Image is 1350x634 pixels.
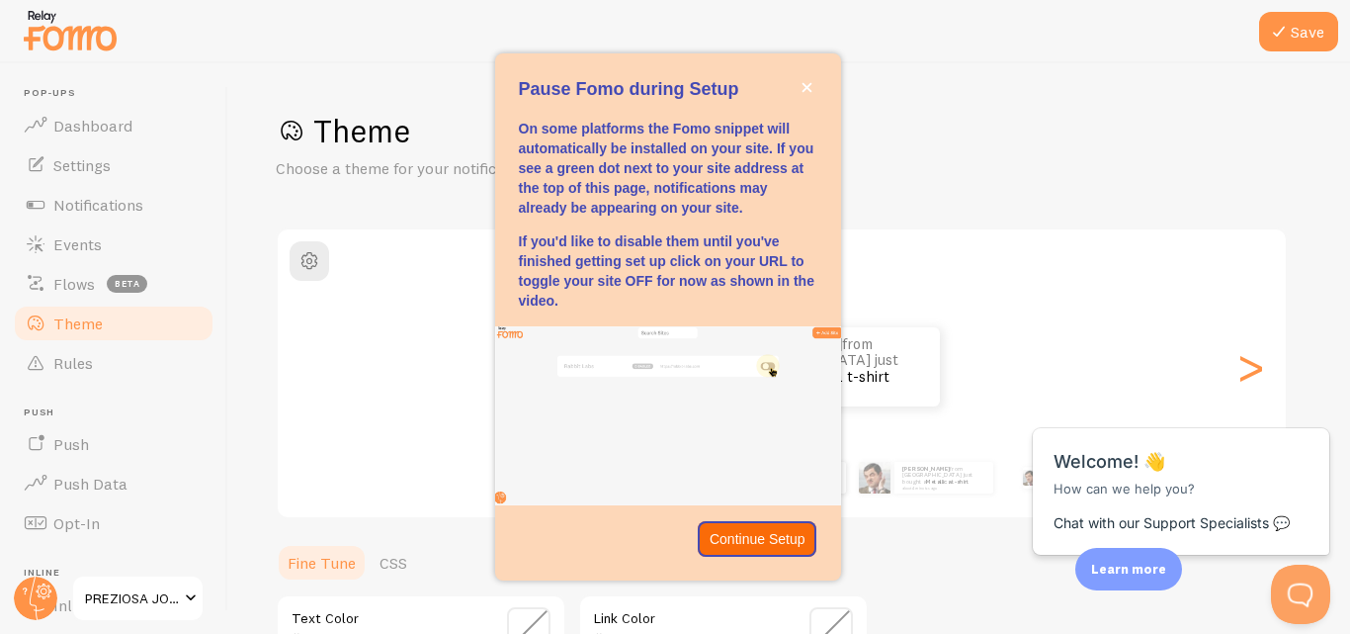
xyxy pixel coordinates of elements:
p: Pause Fomo during Setup [519,77,817,103]
span: Dashboard [53,116,132,136]
a: Settings [12,145,215,185]
div: Learn more [1075,548,1182,590]
button: Continue Setup [698,521,817,557]
span: Flows [53,274,95,294]
span: Rules [53,353,93,373]
span: Settings [53,155,111,175]
div: Pause Fomo during Setup [495,53,841,580]
div: Next slide [1238,296,1262,438]
button: close, [797,77,817,98]
span: Push [53,434,89,454]
small: about 4 minutes ago [902,486,983,490]
p: If you'd like to disable them until you've finished getting set up click on your URL to toggle yo... [519,231,817,311]
iframe: Help Scout Beacon - Open [1271,565,1330,624]
p: Learn more [1091,560,1166,579]
a: Metallica t-shirt [926,478,969,486]
span: Theme [53,314,103,333]
a: PREZIOSA JOYERIA Y ACCESORIOS [71,575,205,622]
span: Pop-ups [24,87,215,100]
a: Push [12,424,215,464]
p: On some platforms the Fomo snippet will automatically be installed on your site. If you see a gre... [519,119,817,218]
p: Choose a theme for your notifications [276,157,750,180]
span: Push [24,407,215,419]
h1: Theme [276,111,1303,151]
a: Events [12,225,215,264]
span: Opt-In [53,513,100,533]
a: Flows beta [12,264,215,304]
a: Fine Tune [276,543,368,583]
a: Opt-In [12,503,215,543]
span: beta [107,275,147,293]
span: PREZIOSA JOYERIA Y ACCESORIOS [85,587,179,610]
a: Theme [12,304,215,343]
strong: [PERSON_NAME] [902,465,950,473]
h2: Classic [278,241,1286,272]
a: Dashboard [12,106,215,145]
a: Notifications [12,185,215,225]
a: Push Data [12,464,215,503]
iframe: Help Scout Beacon - Messages and Notifications [1023,379,1341,565]
span: Inline [24,567,215,580]
a: Rules [12,343,215,383]
img: Fomo [859,462,890,494]
span: Events [53,234,102,254]
p: Continue Setup [710,529,805,549]
img: fomo-relay-logo-orange.svg [21,5,120,55]
span: Push Data [53,474,127,494]
span: Notifications [53,195,143,215]
a: CSS [368,543,419,583]
p: from [GEOGRAPHIC_DATA] just bought a [902,465,985,490]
